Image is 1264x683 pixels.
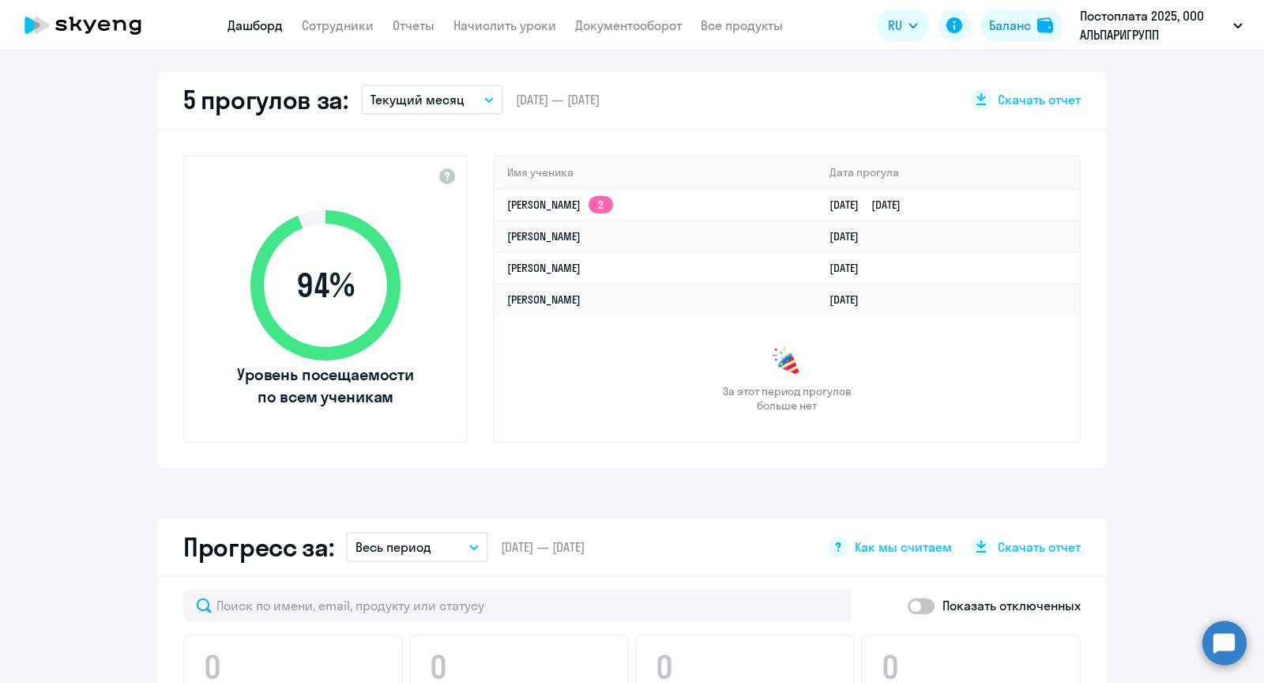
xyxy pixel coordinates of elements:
[393,17,434,33] a: Отчеты
[888,16,902,35] span: RU
[302,17,374,33] a: Сотрудники
[183,590,852,621] input: Поиск по имени, email, продукту или статусу
[942,596,1081,615] p: Показать отключенных
[829,229,871,243] a: [DATE]
[228,17,283,33] a: Дашборд
[701,17,783,33] a: Все продукты
[589,196,613,213] app-skyeng-badge: 2
[495,157,817,189] th: Имя ученика
[1072,6,1251,44] button: Постоплата 2025, ООО АЛЬПАРИГРУПП
[346,532,488,562] button: Весь период
[989,16,1031,35] div: Баланс
[998,91,1081,108] span: Скачать отчет
[829,198,913,212] a: [DATE][DATE]
[235,364,416,408] span: Уровень посещаемости по всем ученикам
[575,17,682,33] a: Документооборот
[516,91,600,108] span: [DATE] — [DATE]
[183,84,348,115] h2: 5 прогулов за:
[361,85,503,115] button: Текущий месяц
[235,266,416,304] span: 94 %
[998,538,1081,556] span: Скачать отчет
[453,17,556,33] a: Начислить уроки
[507,261,581,275] a: [PERSON_NAME]
[720,384,853,413] span: За этот период прогулов больше нет
[507,198,613,212] a: [PERSON_NAME]2
[507,292,581,307] a: [PERSON_NAME]
[183,531,333,563] h2: Прогресс за:
[507,229,581,243] a: [PERSON_NAME]
[829,261,871,275] a: [DATE]
[855,538,952,556] span: Как мы считаем
[829,292,871,307] a: [DATE]
[355,538,431,557] p: Весь период
[771,346,803,378] img: congrats
[501,538,585,556] span: [DATE] — [DATE]
[980,9,1063,41] button: Балансbalance
[817,157,1079,189] th: Дата прогула
[1080,6,1227,44] p: Постоплата 2025, ООО АЛЬПАРИГРУПП
[877,9,929,41] button: RU
[371,90,465,109] p: Текущий месяц
[1037,17,1053,33] img: balance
